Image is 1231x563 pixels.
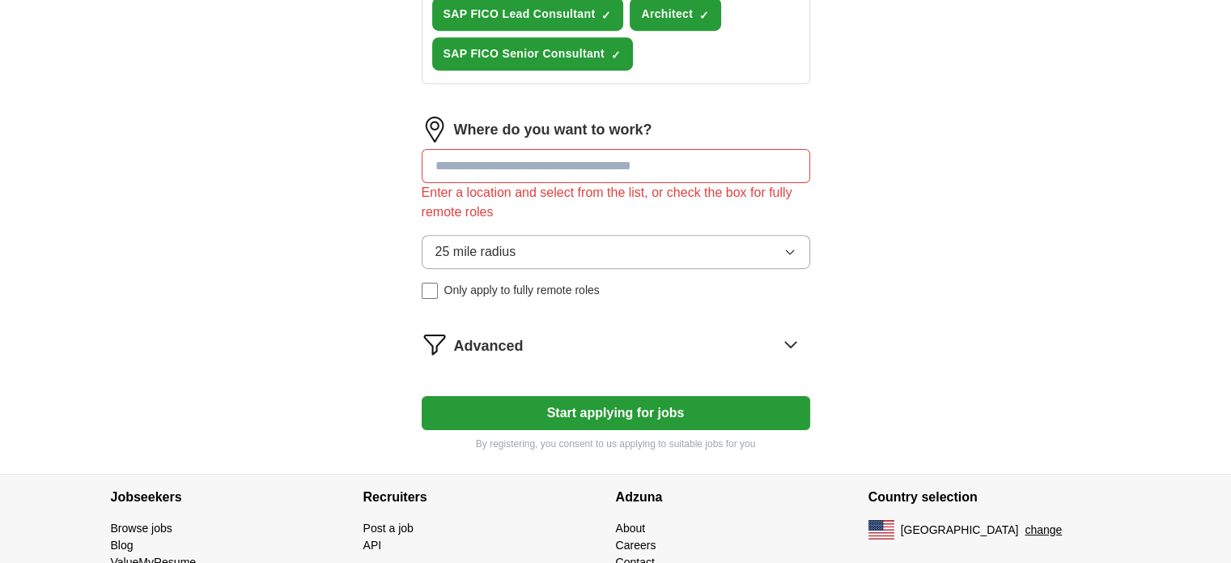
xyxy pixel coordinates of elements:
a: Careers [616,539,656,552]
span: [GEOGRAPHIC_DATA] [901,522,1019,539]
span: SAP FICO Lead Consultant [444,6,596,23]
span: ✓ [699,9,709,22]
button: SAP FICO Senior Consultant✓ [432,37,633,70]
span: ✓ [611,49,621,62]
img: filter [422,331,448,357]
h4: Country selection [868,475,1121,520]
button: Start applying for jobs [422,396,810,430]
img: location.png [422,117,448,143]
span: Advanced [454,335,524,357]
img: US flag [868,520,894,540]
span: 25 mile radius [435,242,516,262]
a: Browse jobs [111,522,172,535]
span: SAP FICO Senior Consultant [444,45,605,62]
button: change [1025,522,1062,539]
p: By registering, you consent to us applying to suitable jobs for you [422,437,810,451]
span: ✓ [601,9,611,22]
button: 25 mile radius [422,235,810,269]
a: About [616,522,646,535]
span: Only apply to fully remote roles [444,282,600,299]
a: Blog [111,539,134,552]
a: API [363,539,382,552]
a: Post a job [363,522,414,535]
label: Where do you want to work? [454,119,652,141]
input: Only apply to fully remote roles [422,283,438,299]
span: Architect [641,6,693,23]
div: Enter a location and select from the list, or check the box for fully remote roles [422,183,810,222]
